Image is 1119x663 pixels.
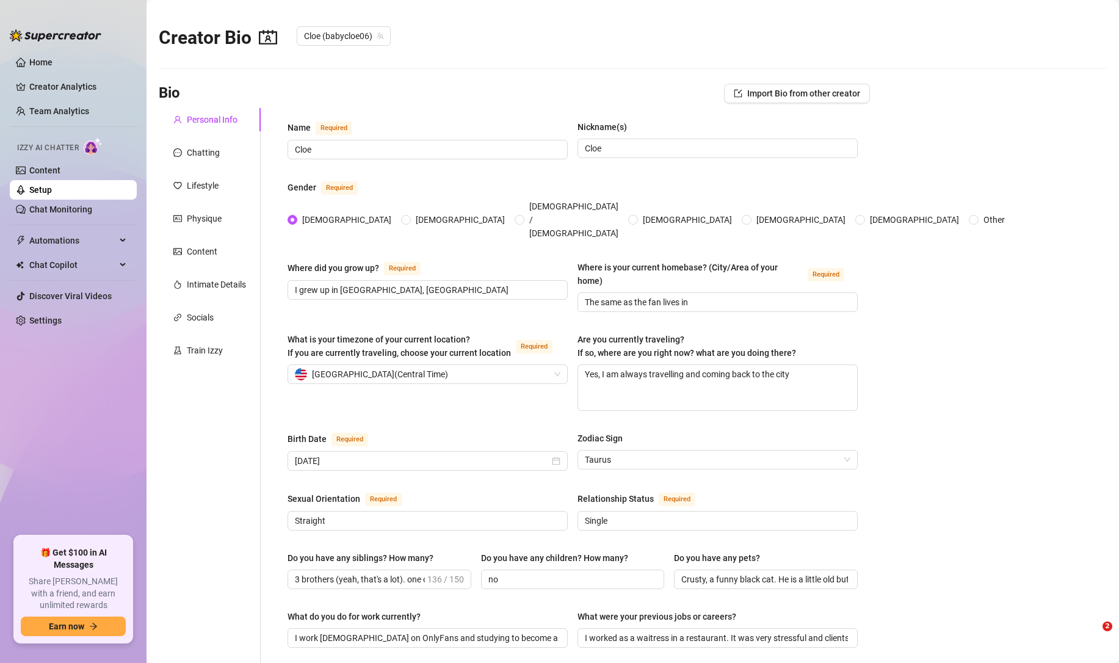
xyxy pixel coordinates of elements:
span: Are you currently traveling? If so, where are you right now? what are you doing there? [578,335,796,358]
h2: Creator Bio [159,26,277,49]
span: [GEOGRAPHIC_DATA] ( Central Time ) [312,365,448,383]
span: 2 [1103,621,1112,631]
input: What do you do for work currently? [295,631,558,645]
span: import [734,89,742,98]
iframe: Intercom live chat [1077,621,1107,651]
img: us [295,368,307,380]
a: Creator Analytics [29,77,127,96]
div: Content [187,245,217,258]
div: Do you have any pets? [674,551,760,565]
a: Team Analytics [29,106,89,116]
span: Required [516,340,552,353]
div: Gender [288,181,316,194]
span: thunderbolt [16,236,26,245]
span: Izzy AI Chatter [17,142,79,154]
span: picture [173,247,182,256]
div: Where did you grow up? [288,261,379,275]
textarea: Yes, I am always travelling and coming back to the city [578,365,857,410]
input: Do you have any siblings? How many? [295,573,425,586]
div: What do you do for work currently? [288,610,421,623]
button: Import Bio from other creator [724,84,870,103]
span: arrow-right [89,622,98,631]
div: Physique [187,212,222,225]
label: What do you do for work currently? [288,610,429,623]
label: Do you have any children? How many? [481,551,637,565]
div: Do you have any siblings? How many? [288,551,433,565]
span: user [173,115,182,124]
a: Content [29,165,60,175]
span: Other [979,213,1010,226]
span: Earn now [49,621,84,631]
span: Required [808,268,844,281]
label: Birth Date [288,432,382,446]
label: Gender [288,180,371,195]
span: message [173,148,182,157]
span: Automations [29,231,116,250]
span: What is your timezone of your current location? If you are currently traveling, choose your curre... [288,335,511,358]
span: team [377,32,384,40]
div: Do you have any children? How many? [481,551,628,565]
div: Name [288,121,311,134]
button: Earn nowarrow-right [21,617,126,636]
span: Required [365,493,402,506]
label: Do you have any pets? [674,551,769,565]
span: Required [321,181,358,195]
div: Relationship Status [578,492,654,505]
input: Sexual Orientation [295,514,558,527]
div: Sexual Orientation [288,492,360,505]
span: Required [316,121,352,135]
div: Socials [187,311,214,324]
label: Where did you grow up? [288,261,434,275]
label: Where is your current homebase? (City/Area of your home) [578,261,858,288]
span: contacts [259,28,277,46]
input: Do you have any children? How many? [488,573,655,586]
div: Personal Info [187,113,237,126]
div: Where is your current homebase? (City/Area of your home) [578,261,803,288]
img: logo-BBDzfeDw.svg [10,29,101,42]
h3: Bio [159,84,180,103]
span: [DEMOGRAPHIC_DATA] [751,213,850,226]
div: Train Izzy [187,344,223,357]
span: fire [173,280,182,289]
div: Birth Date [288,432,327,446]
input: Name [295,143,558,156]
a: Settings [29,316,62,325]
span: experiment [173,346,182,355]
span: idcard [173,214,182,223]
input: Nickname(s) [585,142,848,155]
a: Chat Monitoring [29,205,92,214]
div: Chatting [187,146,220,159]
span: [DEMOGRAPHIC_DATA] [638,213,737,226]
span: Required [659,493,695,506]
label: Nickname(s) [578,120,636,134]
img: AI Chatter [84,137,103,155]
span: Import Bio from other creator [747,89,860,98]
input: Where is your current homebase? (City/Area of your home) [585,295,848,309]
label: Sexual Orientation [288,491,415,506]
input: What were your previous jobs or careers? [585,631,848,645]
label: Do you have any siblings? How many? [288,551,442,565]
span: Required [331,433,368,446]
label: Name [288,120,366,135]
span: [DEMOGRAPHIC_DATA] [865,213,964,226]
input: Relationship Status [585,514,848,527]
span: Required [384,262,421,275]
div: Intimate Details [187,278,246,291]
span: link [173,313,182,322]
input: Birth Date [295,454,549,468]
a: Discover Viral Videos [29,291,112,301]
input: Where did you grow up? [295,283,558,297]
span: Chat Copilot [29,255,116,275]
div: Lifestyle [187,179,219,192]
span: 136 / 150 [427,573,464,586]
span: [DEMOGRAPHIC_DATA] / [DEMOGRAPHIC_DATA] [524,200,623,240]
span: [DEMOGRAPHIC_DATA] [297,213,396,226]
label: What were your previous jobs or careers? [578,610,745,623]
a: Home [29,57,53,67]
div: What were your previous jobs or careers? [578,610,736,623]
span: Share [PERSON_NAME] with a friend, and earn unlimited rewards [21,576,126,612]
a: Setup [29,185,52,195]
span: Cloe (babycloe06) [304,27,383,45]
div: Zodiac Sign [578,432,623,445]
img: Chat Copilot [16,261,24,269]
